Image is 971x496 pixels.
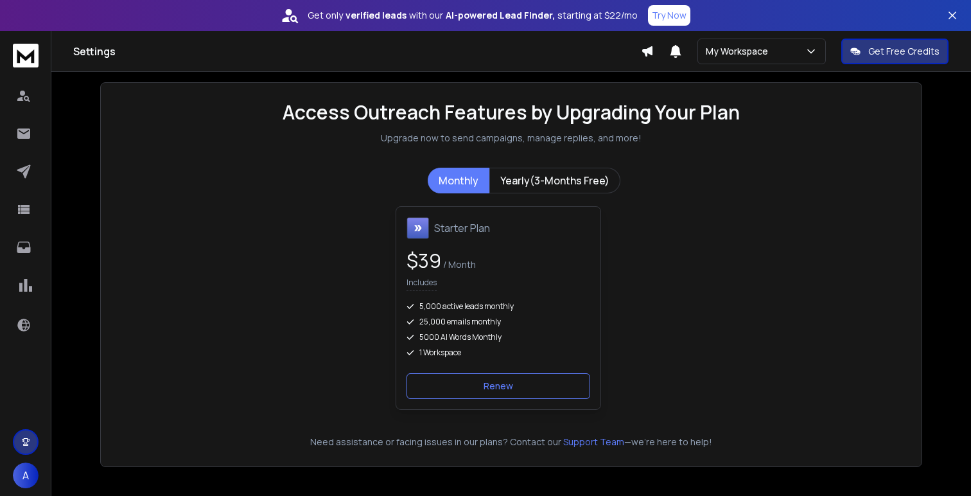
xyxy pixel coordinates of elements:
[346,9,407,22] strong: verified leads
[407,373,590,399] button: Renew
[706,45,773,58] p: My Workspace
[407,332,590,342] div: 5000 AI Words Monthly
[119,436,904,448] p: Need assistance or facing issues in our plans? Contact our —we're here to help!
[407,278,437,291] p: Includes
[13,44,39,67] img: logo
[308,9,638,22] p: Get only with our starting at $22/mo
[407,217,429,239] img: Starter Plan icon
[13,463,39,488] button: A
[434,220,490,236] h1: Starter Plan
[381,132,642,145] p: Upgrade now to send campaigns, manage replies, and more!
[428,168,489,193] button: Monthly
[489,168,620,193] button: Yearly(3-Months Free)
[648,5,690,26] button: Try Now
[563,436,624,448] button: Support Team
[407,301,590,312] div: 5,000 active leads monthly
[441,258,476,270] span: / Month
[73,44,641,59] h1: Settings
[446,9,555,22] strong: AI-powered Lead Finder,
[652,9,687,22] p: Try Now
[868,45,940,58] p: Get Free Credits
[407,317,590,327] div: 25,000 emails monthly
[283,101,740,124] h1: Access Outreach Features by Upgrading Your Plan
[841,39,949,64] button: Get Free Credits
[407,247,441,274] span: $ 39
[407,348,590,358] div: 1 Workspace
